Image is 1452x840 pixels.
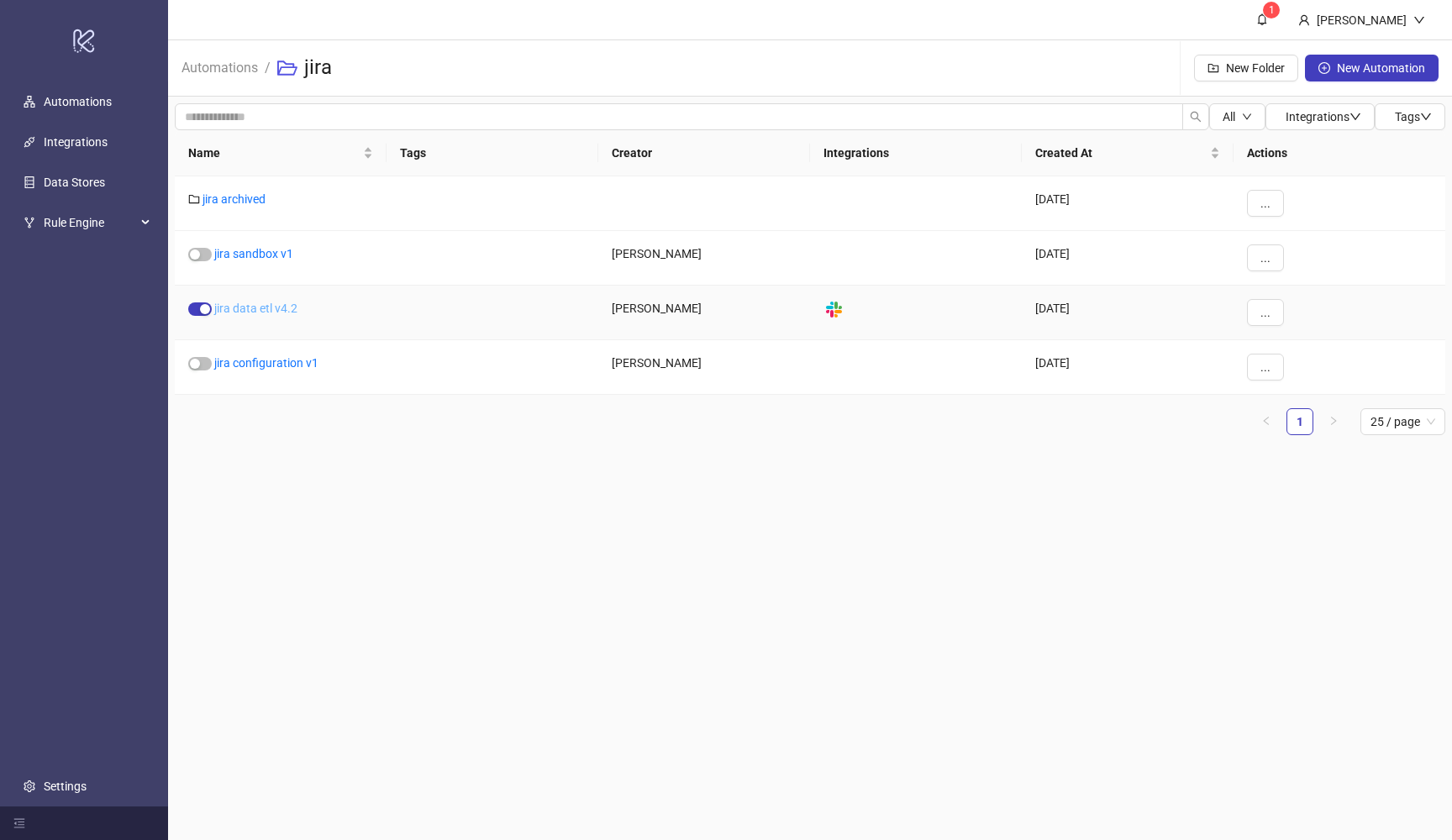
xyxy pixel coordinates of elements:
a: jira archived [203,192,266,206]
th: Integrations [810,130,1022,176]
span: ... [1260,360,1270,374]
button: New Automation [1305,55,1439,81]
span: 1 [1269,4,1275,16]
span: fork [24,217,35,228]
a: 1 [1287,409,1313,434]
h3: jira [304,55,332,81]
span: down [1420,111,1432,123]
span: ... [1260,306,1270,319]
div: [DATE] [1022,286,1234,340]
button: ... [1247,244,1284,271]
a: jira sandbox v1 [214,247,293,260]
span: menu-fold [13,817,25,829]
div: [PERSON_NAME] [598,231,810,286]
a: Integrations [44,135,108,149]
button: left [1253,408,1280,435]
div: [PERSON_NAME] [598,286,810,340]
div: [DATE] [1022,176,1234,231]
th: Created At [1022,130,1234,176]
span: down [1413,14,1425,26]
button: Alldown [1209,103,1265,130]
button: ... [1247,354,1284,381]
sup: 1 [1263,2,1280,18]
span: down [1349,111,1361,123]
span: All [1223,110,1235,123]
a: jira data etl v4.2 [214,302,297,315]
th: Actions [1234,130,1445,176]
th: Tags [387,130,598,176]
span: ... [1260,197,1270,210]
th: Name [175,130,387,176]
button: ... [1247,190,1284,217]
div: [DATE] [1022,231,1234,286]
button: right [1320,408,1347,435]
span: folder-add [1207,62,1219,74]
li: Next Page [1320,408,1347,435]
li: 1 [1286,408,1313,435]
span: Name [188,144,360,162]
span: ... [1260,251,1270,265]
span: Tags [1395,110,1432,123]
button: Integrationsdown [1265,103,1375,130]
div: [DATE] [1022,340,1234,395]
button: New Folder [1194,55,1298,81]
th: Creator [598,130,810,176]
span: New Automation [1337,61,1425,75]
li: / [265,41,271,95]
span: right [1328,416,1339,426]
span: search [1190,111,1202,123]
li: Previous Page [1253,408,1280,435]
span: bell [1256,13,1268,25]
span: plus-circle [1318,62,1330,74]
button: ... [1247,299,1284,326]
span: New Folder [1226,61,1285,75]
span: folder-open [277,58,297,78]
span: Created At [1035,144,1207,162]
a: jira configuration v1 [214,356,318,370]
button: Tagsdown [1375,103,1445,130]
span: Rule Engine [44,206,136,239]
a: Automations [44,95,112,108]
span: left [1261,416,1271,426]
a: Data Stores [44,176,105,189]
span: Integrations [1286,110,1361,123]
a: Automations [178,57,261,76]
span: user [1298,14,1310,26]
div: [PERSON_NAME] [1310,11,1413,29]
div: [PERSON_NAME] [598,340,810,395]
div: Page Size [1360,408,1445,435]
a: Settings [44,780,87,793]
span: 25 / page [1370,409,1435,434]
span: folder [188,193,200,205]
span: down [1242,112,1252,122]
